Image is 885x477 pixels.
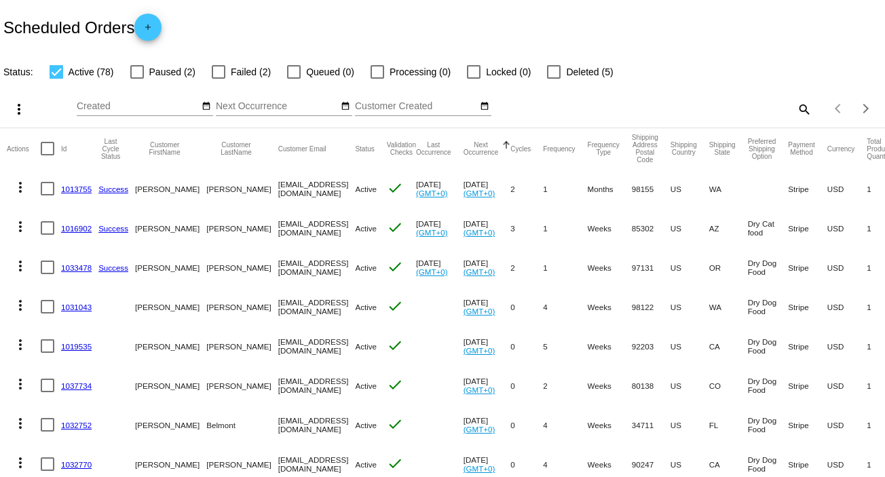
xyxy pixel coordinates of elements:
mat-cell: [DATE] [464,248,511,287]
mat-cell: Weeks [588,287,632,326]
mat-cell: FL [709,405,748,444]
mat-cell: 80138 [632,366,671,405]
span: Active [355,263,377,272]
mat-icon: check [387,455,403,472]
mat-cell: Stripe [788,326,827,366]
a: 1032770 [61,460,92,469]
mat-cell: 0 [510,326,543,366]
mat-icon: check [387,377,403,393]
a: (GMT+0) [416,228,448,237]
mat-header-cell: Validation Checks [387,128,416,169]
button: Change sorting for PreferredShippingOption [748,138,776,160]
button: Change sorting for Id [61,145,67,153]
button: Change sorting for CustomerLastName [206,141,265,156]
mat-cell: [PERSON_NAME] [135,169,206,208]
a: (GMT+0) [416,189,448,197]
mat-cell: 85302 [632,208,671,248]
a: 1032752 [61,421,92,430]
mat-cell: Stripe [788,169,827,208]
button: Change sorting for PaymentMethod.Type [788,141,814,156]
input: Customer Created [355,101,477,112]
mat-icon: more_vert [12,179,29,195]
mat-cell: [DATE] [464,208,511,248]
mat-cell: Stripe [788,405,827,444]
mat-cell: AZ [709,208,748,248]
mat-cell: [EMAIL_ADDRESS][DOMAIN_NAME] [278,405,356,444]
mat-cell: Dry Dog Food [748,248,789,287]
mat-cell: Stripe [788,208,827,248]
button: Change sorting for NextOccurrenceUtc [464,141,499,156]
button: Change sorting for Frequency [543,145,575,153]
mat-cell: 5 [543,326,587,366]
a: (GMT+0) [464,189,495,197]
mat-cell: [DATE] [464,287,511,326]
mat-icon: date_range [480,101,489,112]
mat-cell: 3 [510,208,543,248]
mat-cell: 1 [543,248,587,287]
span: Active [355,460,377,469]
mat-cell: 1 [543,169,587,208]
mat-cell: [PERSON_NAME] [135,248,206,287]
mat-cell: US [671,208,709,248]
a: Success [98,185,128,193]
button: Previous page [825,95,852,122]
mat-icon: more_vert [12,218,29,235]
span: Processing (0) [390,64,451,80]
mat-cell: Stripe [788,287,827,326]
mat-cell: 1 [543,208,587,248]
mat-cell: [PERSON_NAME] [206,208,278,248]
mat-cell: 4 [543,405,587,444]
mat-icon: check [387,259,403,275]
mat-cell: [PERSON_NAME] [135,287,206,326]
a: Success [98,224,128,233]
mat-cell: 97131 [632,248,671,287]
a: (GMT+0) [464,425,495,434]
span: Locked (0) [486,64,531,80]
mat-cell: [EMAIL_ADDRESS][DOMAIN_NAME] [278,326,356,366]
a: (GMT+0) [464,464,495,473]
span: Failed (2) [231,64,271,80]
input: Created [77,101,199,112]
mat-cell: USD [827,366,867,405]
mat-icon: more_vert [11,101,27,117]
mat-cell: US [671,366,709,405]
mat-cell: 0 [510,405,543,444]
span: Active [355,303,377,311]
mat-cell: 0 [510,287,543,326]
span: Deleted (5) [566,64,613,80]
mat-cell: 2 [510,248,543,287]
mat-cell: [PERSON_NAME] [206,366,278,405]
button: Change sorting for Cycles [510,145,531,153]
button: Change sorting for ShippingState [709,141,736,156]
mat-icon: add [140,22,156,39]
mat-cell: [PERSON_NAME] [206,326,278,366]
mat-cell: [PERSON_NAME] [206,287,278,326]
mat-cell: [DATE] [464,366,511,405]
mat-cell: 92203 [632,326,671,366]
mat-cell: Dry Dog Food [748,405,789,444]
mat-cell: [DATE] [416,208,464,248]
span: Status: [3,66,33,77]
mat-cell: WA [709,287,748,326]
span: Active [355,185,377,193]
mat-cell: [PERSON_NAME] [135,366,206,405]
mat-cell: USD [827,169,867,208]
span: Active [355,421,377,430]
mat-cell: Dry Cat food [748,208,789,248]
mat-cell: CO [709,366,748,405]
span: Paused (2) [149,64,195,80]
mat-cell: WA [709,169,748,208]
mat-cell: Stripe [788,248,827,287]
mat-icon: more_vert [12,337,29,353]
mat-header-cell: Actions [7,128,41,169]
a: 1016902 [61,224,92,233]
mat-cell: [PERSON_NAME] [135,405,206,444]
mat-cell: Dry Dog Food [748,366,789,405]
mat-cell: Belmont [206,405,278,444]
mat-cell: Months [588,169,632,208]
mat-cell: CA [709,326,748,366]
mat-cell: Dry Dog Food [748,287,789,326]
a: (GMT+0) [464,228,495,237]
a: (GMT+0) [464,307,495,316]
mat-cell: [DATE] [464,326,511,366]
